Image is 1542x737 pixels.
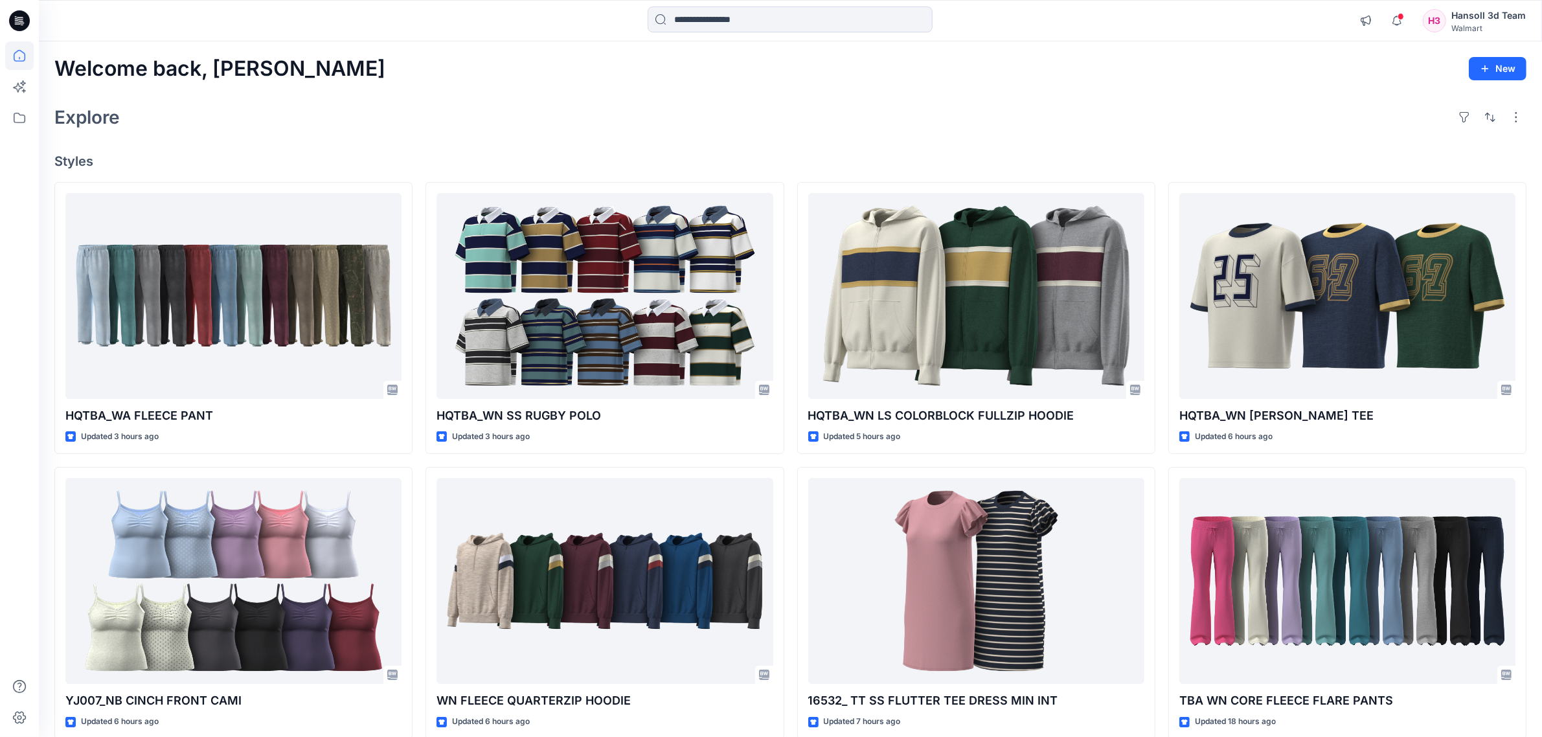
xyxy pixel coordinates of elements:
[437,478,773,684] a: WN FLEECE QUARTERZIP HOODIE
[54,107,120,128] h2: Explore
[1469,57,1526,80] button: New
[1179,478,1515,684] a: TBA WN CORE FLEECE FLARE PANTS
[54,153,1526,169] h4: Styles
[1195,715,1276,729] p: Updated 18 hours ago
[1179,193,1515,399] a: HQTBA_WN SS RINGER TEE
[1451,23,1526,33] div: Walmart
[437,692,773,710] p: WN FLEECE QUARTERZIP HOODIE
[1423,9,1446,32] div: H3
[1179,692,1515,710] p: TBA WN CORE FLEECE FLARE PANTS
[437,193,773,399] a: HQTBA_WN SS RUGBY POLO
[824,430,901,444] p: Updated 5 hours ago
[1451,8,1526,23] div: Hansoll 3d Team
[437,407,773,425] p: HQTBA_WN SS RUGBY POLO
[1195,430,1273,444] p: Updated 6 hours ago
[65,478,402,684] a: YJ007_NB CINCH FRONT CAMI
[65,193,402,399] a: HQTBA_WA FLEECE PANT
[65,407,402,425] p: HQTBA_WA FLEECE PANT
[452,715,530,729] p: Updated 6 hours ago
[808,407,1144,425] p: HQTBA_WN LS COLORBLOCK FULLZIP HOODIE
[1179,407,1515,425] p: HQTBA_WN [PERSON_NAME] TEE
[81,715,159,729] p: Updated 6 hours ago
[808,478,1144,684] a: 16532_ TT SS FLUTTER TEE DRESS MIN INT
[808,692,1144,710] p: 16532_ TT SS FLUTTER TEE DRESS MIN INT
[824,715,901,729] p: Updated 7 hours ago
[452,430,530,444] p: Updated 3 hours ago
[81,430,159,444] p: Updated 3 hours ago
[54,57,385,81] h2: Welcome back, [PERSON_NAME]
[808,193,1144,399] a: HQTBA_WN LS COLORBLOCK FULLZIP HOODIE
[65,692,402,710] p: YJ007_NB CINCH FRONT CAMI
